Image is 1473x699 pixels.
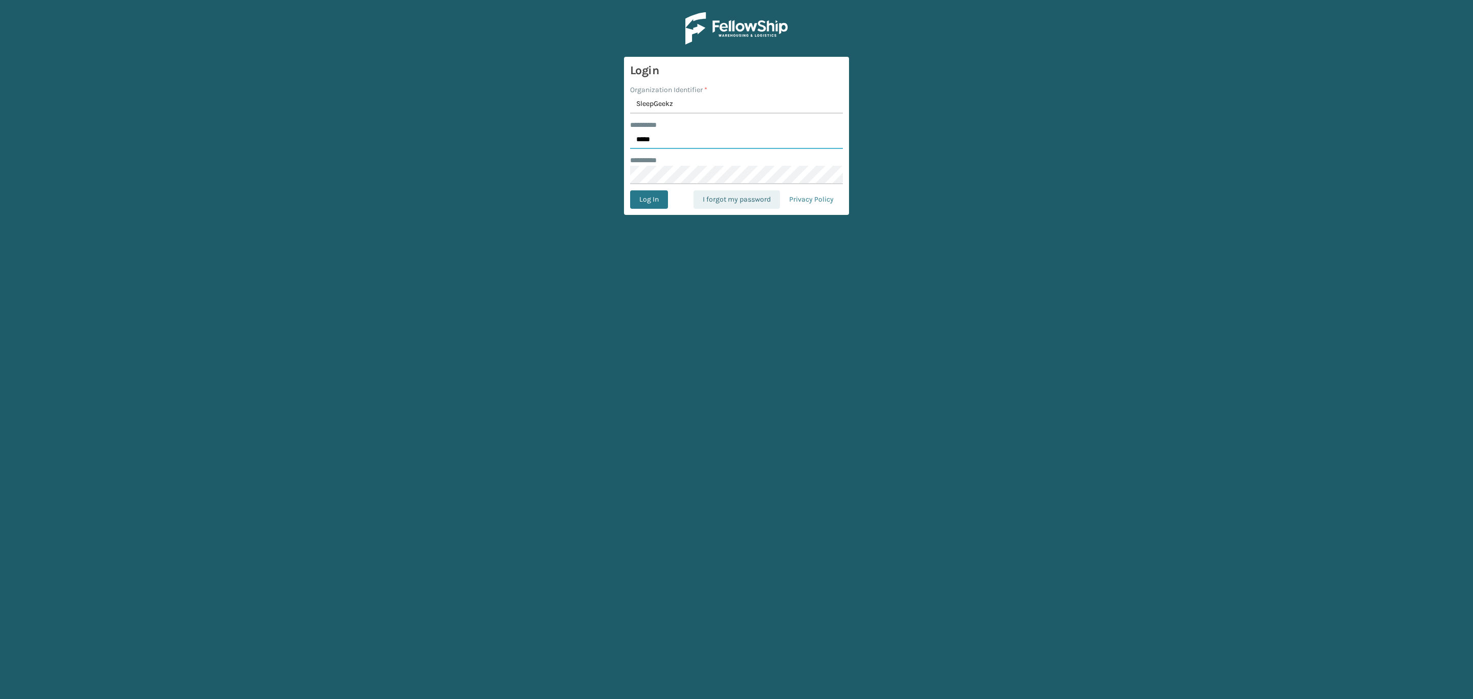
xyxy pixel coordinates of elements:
button: Log In [630,190,668,209]
img: Logo [685,12,788,45]
h3: Login [630,63,843,78]
a: I forgot my password [694,190,780,209]
label: Organization Identifier [630,84,707,95]
a: Privacy Policy [780,190,843,209]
